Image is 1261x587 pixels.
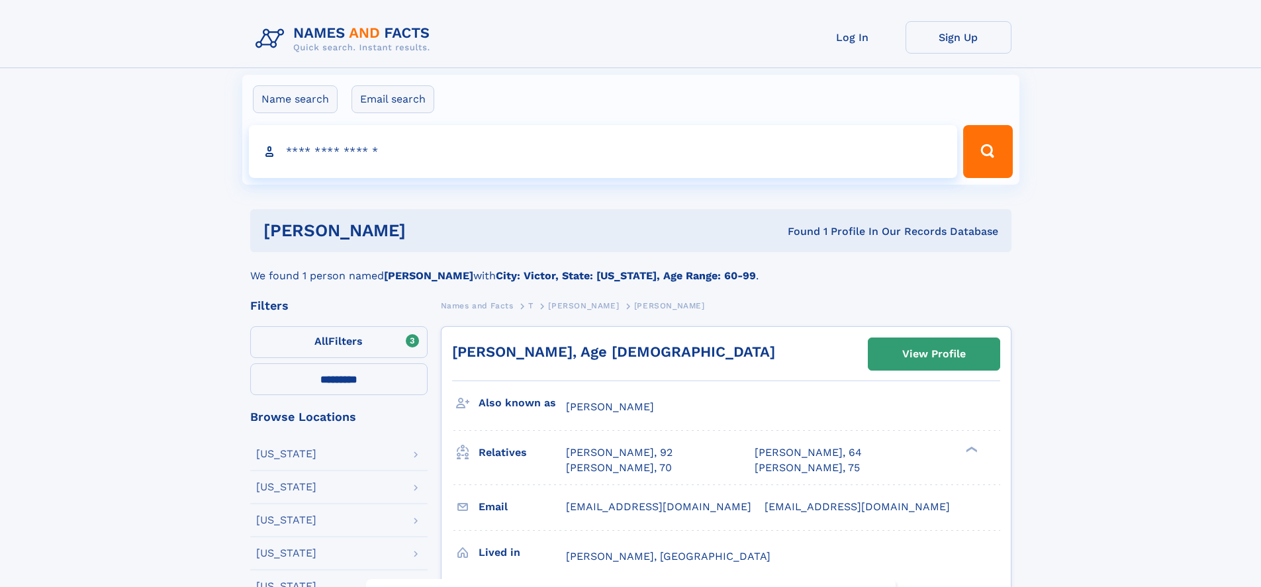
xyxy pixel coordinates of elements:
input: search input [249,125,958,178]
a: [PERSON_NAME], 64 [755,445,862,460]
img: Logo Names and Facts [250,21,441,57]
div: [US_STATE] [256,548,316,559]
b: [PERSON_NAME] [384,269,473,282]
a: [PERSON_NAME], 75 [755,461,860,475]
h3: Lived in [479,541,566,564]
span: [PERSON_NAME], [GEOGRAPHIC_DATA] [566,550,771,563]
a: Sign Up [906,21,1011,54]
span: [PERSON_NAME] [566,400,654,413]
div: Browse Locations [250,411,428,423]
a: [PERSON_NAME], 70 [566,461,672,475]
label: Name search [253,85,338,113]
span: T [528,301,534,310]
h1: [PERSON_NAME] [263,222,597,239]
div: View Profile [902,339,966,369]
label: Email search [351,85,434,113]
div: [US_STATE] [256,515,316,525]
span: [EMAIL_ADDRESS][DOMAIN_NAME] [566,500,751,513]
div: [US_STATE] [256,449,316,459]
div: Filters [250,300,428,312]
a: [PERSON_NAME], 92 [566,445,673,460]
a: Log In [800,21,906,54]
div: ❯ [962,445,978,454]
div: [US_STATE] [256,482,316,492]
h3: Also known as [479,392,566,414]
a: [PERSON_NAME], Age [DEMOGRAPHIC_DATA] [452,343,775,360]
a: Names and Facts [441,297,514,314]
h3: Email [479,496,566,518]
span: [PERSON_NAME] [548,301,619,310]
label: Filters [250,326,428,358]
a: View Profile [868,338,1000,370]
b: City: Victor, State: [US_STATE], Age Range: 60-99 [496,269,756,282]
span: [PERSON_NAME] [634,301,705,310]
span: All [314,335,328,347]
a: T [528,297,534,314]
button: Search Button [963,125,1012,178]
div: We found 1 person named with . [250,252,1011,284]
a: [PERSON_NAME] [548,297,619,314]
div: Found 1 Profile In Our Records Database [596,224,998,239]
span: [EMAIL_ADDRESS][DOMAIN_NAME] [765,500,950,513]
h3: Relatives [479,441,566,464]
